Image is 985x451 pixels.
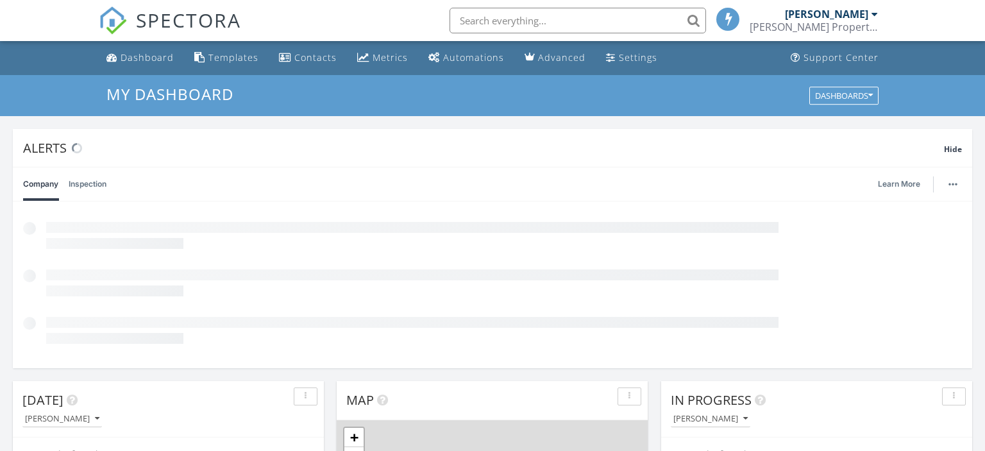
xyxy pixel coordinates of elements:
[519,46,591,70] a: Advanced
[786,46,884,70] a: Support Center
[804,51,879,64] div: Support Center
[878,178,928,191] a: Learn More
[294,51,337,64] div: Contacts
[99,17,241,44] a: SPECTORA
[423,46,509,70] a: Automations (Basic)
[23,139,944,157] div: Alerts
[22,391,63,409] span: [DATE]
[189,46,264,70] a: Templates
[815,91,873,100] div: Dashboards
[99,6,127,35] img: The Best Home Inspection Software - Spectora
[671,411,750,428] button: [PERSON_NAME]
[373,51,408,64] div: Metrics
[106,83,233,105] span: My Dashboard
[538,51,585,64] div: Advanced
[443,51,504,64] div: Automations
[101,46,179,70] a: Dashboard
[208,51,258,64] div: Templates
[450,8,706,33] input: Search everything...
[948,183,957,185] img: ellipsis-632cfdd7c38ec3a7d453.svg
[23,167,58,201] a: Company
[809,87,879,105] button: Dashboards
[352,46,413,70] a: Metrics
[944,144,962,155] span: Hide
[671,391,752,409] span: In Progress
[344,428,364,447] a: Zoom in
[673,414,748,423] div: [PERSON_NAME]
[136,6,241,33] span: SPECTORA
[619,51,657,64] div: Settings
[750,21,878,33] div: Mike Rossi Property Inspection LLC
[601,46,662,70] a: Settings
[22,411,102,428] button: [PERSON_NAME]
[274,46,342,70] a: Contacts
[346,391,374,409] span: Map
[121,51,174,64] div: Dashboard
[25,414,99,423] div: [PERSON_NAME]
[785,8,868,21] div: [PERSON_NAME]
[69,167,106,201] a: Inspection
